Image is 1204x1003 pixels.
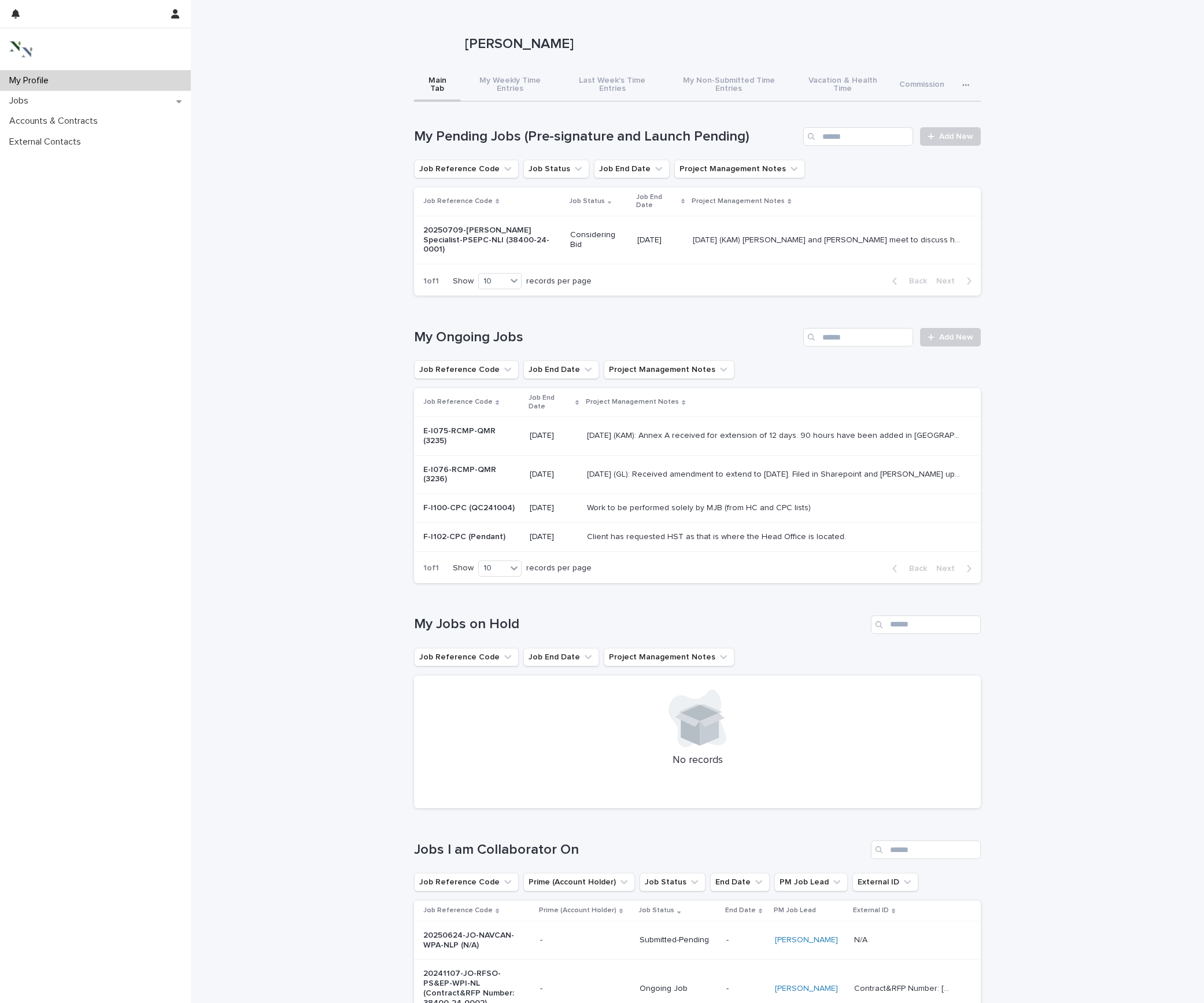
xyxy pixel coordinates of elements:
tr: 20250624-JO-NAVCAN-WPA-NLP (N/A)-Submitted-Pending-[PERSON_NAME] N/AN/A [414,921,981,960]
p: Job Reference Code [423,904,493,917]
p: Job End Date [636,191,678,212]
span: Back [902,277,927,285]
button: Commission [892,69,951,102]
p: [DATE] [637,235,684,245]
span: Add New [939,132,973,141]
p: Considering Bid [570,230,628,250]
p: F-I102-CPC (Pendant) [423,532,520,542]
p: 1 of 1 [414,267,448,296]
button: Prime (Account Holder) [523,873,635,891]
button: Project Management Notes [604,648,734,666]
p: No records [428,754,967,767]
p: Project Management Notes [586,396,679,408]
button: Main Tab [414,69,460,102]
h1: My Ongoing Jobs [414,329,799,346]
span: Add New [939,333,973,341]
p: Jobs [5,95,38,106]
button: Back [883,563,932,574]
p: [DATE] [530,431,578,441]
button: Vacation & Health Time [793,69,892,102]
p: - [540,984,631,994]
p: Project Management Notes [692,195,785,208]
span: Back [902,565,927,573]
button: PM Job Lead [774,873,848,891]
p: Job Status [569,195,605,208]
button: Back [883,276,932,286]
a: Add New [920,127,981,146]
p: 1 of 1 [414,554,448,582]
img: 3bAFpBnQQY6ys9Fa9hsD [9,38,32,61]
p: [DATE] [530,470,578,480]
p: E-I076-RCMP-QMR (3236) [423,465,520,485]
tr: E-I075-RCMP-QMR (3235)[DATE][DATE] (KAM): Annex A received for extension of 12 days. 90 hours hav... [414,416,981,455]
p: Client has requested HST as that is where the Head Office is located. [587,530,848,542]
input: Search [803,127,913,146]
p: [DATE] [530,503,578,513]
p: Show [453,276,474,286]
p: Apr. 02, 2025 (GL): Received amendment to extend to September 30, 2025. Filed in Sharepoint and S... [587,467,965,480]
p: PM Job Lead [774,904,816,917]
p: records per page [526,276,592,286]
h1: My Jobs on Hold [414,616,866,633]
button: Last Week's Time Entries [560,69,664,102]
button: Job Reference Code [414,360,519,379]
p: 20250624-JO-NAVCAN-WPA-NLP (N/A) [423,931,520,950]
button: Next [932,563,981,574]
button: Job Reference Code [414,160,519,178]
button: Project Management Notes [604,360,734,379]
p: Job End Date [529,392,573,413]
p: - [726,935,766,945]
p: records per page [526,563,592,573]
p: [PERSON_NAME] [465,36,976,53]
p: F-I100-CPC (QC241004) [423,503,520,513]
p: Job Status [638,904,674,917]
span: Next [936,277,962,285]
p: External Contacts [5,137,90,147]
p: E-I075-RCMP-QMR (3235) [423,426,520,446]
p: Job Reference Code [423,396,493,408]
button: Job End Date [523,360,599,379]
button: Job End Date [594,160,670,178]
a: Add New [920,328,981,346]
button: Job Reference Code [414,648,519,666]
a: [PERSON_NAME] [775,935,838,945]
a: [PERSON_NAME] [775,984,838,994]
tr: 20250709-[PERSON_NAME] Specialist-PSEPC-NLI (38400-24-0001)Considering Bid[DATE][DATE] (KAM) [PER... [414,216,981,264]
tr: E-I076-RCMP-QMR (3236)[DATE][DATE] (GL): Received amendment to extend to [DATE]. Filed in Sharepo... [414,455,981,494]
button: Job Status [523,160,589,178]
p: End Date [725,904,756,917]
p: N/A [854,933,870,945]
button: Project Management Notes [674,160,805,178]
button: Job End Date [523,648,599,666]
p: External ID [853,904,889,917]
p: May 26, 2025 (KAM): Annex A received for extension of 12 days. 90 hours have been added in Stacke... [587,429,965,441]
span: Next [936,565,962,573]
button: My Non-Submitted Time Entries [664,69,793,102]
button: Next [932,276,981,286]
p: Submitted-Pending [640,935,717,945]
p: My Profile [5,75,58,86]
input: Search [871,615,981,634]
div: 10 [479,562,507,574]
p: Contract&RFP Number: 38400-24-0002 [854,982,953,994]
p: Job Reference Code [423,195,493,208]
p: Ongoing Job [640,984,717,994]
h1: My Pending Jobs (Pre-signature and Launch Pending) [414,128,799,145]
p: Show [453,563,474,573]
input: Search [803,328,913,346]
button: Job Reference Code [414,873,519,891]
input: Search [871,840,981,859]
p: - [540,935,631,945]
button: Job Status [640,873,706,891]
p: Work to be performed solely by MJB (from HC and CPC lists) [587,501,813,513]
p: Prime (Account Holder) [539,904,616,917]
p: - [726,984,766,994]
button: End Date [710,873,770,891]
p: July 9 2025 (KAM) Kerry and MJ meet to discuss how to proceed with bid [693,233,965,245]
div: 10 [479,275,507,287]
p: [DATE] [530,532,578,542]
